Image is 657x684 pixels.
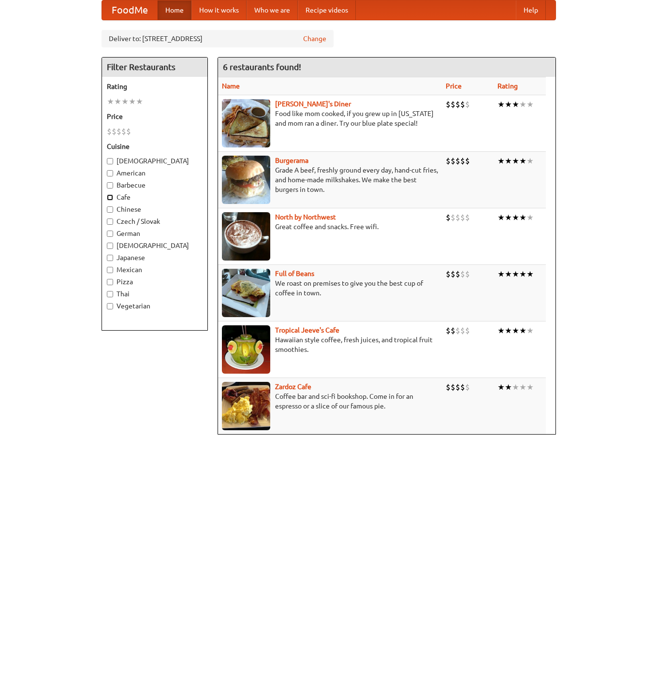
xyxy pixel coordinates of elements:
[451,325,455,336] li: $
[222,99,270,147] img: sallys.jpg
[222,82,240,90] a: Name
[460,99,465,110] li: $
[455,325,460,336] li: $
[222,222,438,232] p: Great coffee and snacks. Free wifi.
[446,156,451,166] li: $
[465,269,470,279] li: $
[455,99,460,110] li: $
[497,325,505,336] li: ★
[107,241,203,250] label: [DEMOGRAPHIC_DATA]
[107,255,113,261] input: Japanese
[526,382,534,393] li: ★
[512,325,519,336] li: ★
[512,269,519,279] li: ★
[107,303,113,309] input: Vegetarian
[465,156,470,166] li: $
[102,58,207,77] h4: Filter Restaurants
[107,206,113,213] input: Chinese
[112,126,117,137] li: $
[107,291,113,297] input: Thai
[519,212,526,223] li: ★
[497,99,505,110] li: ★
[526,269,534,279] li: ★
[497,82,518,90] a: Rating
[519,325,526,336] li: ★
[107,158,113,164] input: [DEMOGRAPHIC_DATA]
[107,170,113,176] input: American
[275,383,311,391] b: Zardoz Cafe
[505,269,512,279] li: ★
[222,278,438,298] p: We roast on premises to give you the best cup of coffee in town.
[465,382,470,393] li: $
[451,156,455,166] li: $
[526,325,534,336] li: ★
[512,382,519,393] li: ★
[107,82,203,91] h5: Rating
[455,382,460,393] li: $
[446,269,451,279] li: $
[460,382,465,393] li: $
[303,34,326,44] a: Change
[107,180,203,190] label: Barbecue
[102,0,158,20] a: FoodMe
[107,96,114,107] li: ★
[497,269,505,279] li: ★
[446,82,462,90] a: Price
[451,212,455,223] li: $
[505,99,512,110] li: ★
[497,382,505,393] li: ★
[222,156,270,204] img: burgerama.jpg
[526,156,534,166] li: ★
[505,382,512,393] li: ★
[465,325,470,336] li: $
[107,229,203,238] label: German
[107,192,203,202] label: Cafe
[107,194,113,201] input: Cafe
[107,156,203,166] label: [DEMOGRAPHIC_DATA]
[275,213,336,221] b: North by Northwest
[107,267,113,273] input: Mexican
[107,218,113,225] input: Czech / Slovak
[114,96,121,107] li: ★
[136,96,143,107] li: ★
[126,126,131,137] li: $
[451,99,455,110] li: $
[516,0,546,20] a: Help
[129,96,136,107] li: ★
[121,126,126,137] li: $
[275,270,314,277] a: Full of Beans
[275,100,351,108] b: [PERSON_NAME]'s Diner
[107,142,203,151] h5: Cuisine
[519,99,526,110] li: ★
[222,392,438,411] p: Coffee bar and sci-fi bookshop. Come in for an espresso or a slice of our famous pie.
[512,212,519,223] li: ★
[460,156,465,166] li: $
[460,269,465,279] li: $
[460,325,465,336] li: $
[455,269,460,279] li: $
[107,301,203,311] label: Vegetarian
[222,335,438,354] p: Hawaiian style coffee, fresh juices, and tropical fruit smoothies.
[158,0,191,20] a: Home
[222,269,270,317] img: beans.jpg
[519,269,526,279] li: ★
[519,156,526,166] li: ★
[446,382,451,393] li: $
[505,156,512,166] li: ★
[451,382,455,393] li: $
[519,382,526,393] li: ★
[191,0,247,20] a: How it works
[526,212,534,223] li: ★
[526,99,534,110] li: ★
[102,30,334,47] div: Deliver to: [STREET_ADDRESS]
[107,182,113,189] input: Barbecue
[222,165,438,194] p: Grade A beef, freshly ground every day, hand-cut fries, and home-made milkshakes. We make the bes...
[465,99,470,110] li: $
[107,253,203,262] label: Japanese
[107,279,113,285] input: Pizza
[446,99,451,110] li: $
[275,157,308,164] b: Burgerama
[121,96,129,107] li: ★
[455,156,460,166] li: $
